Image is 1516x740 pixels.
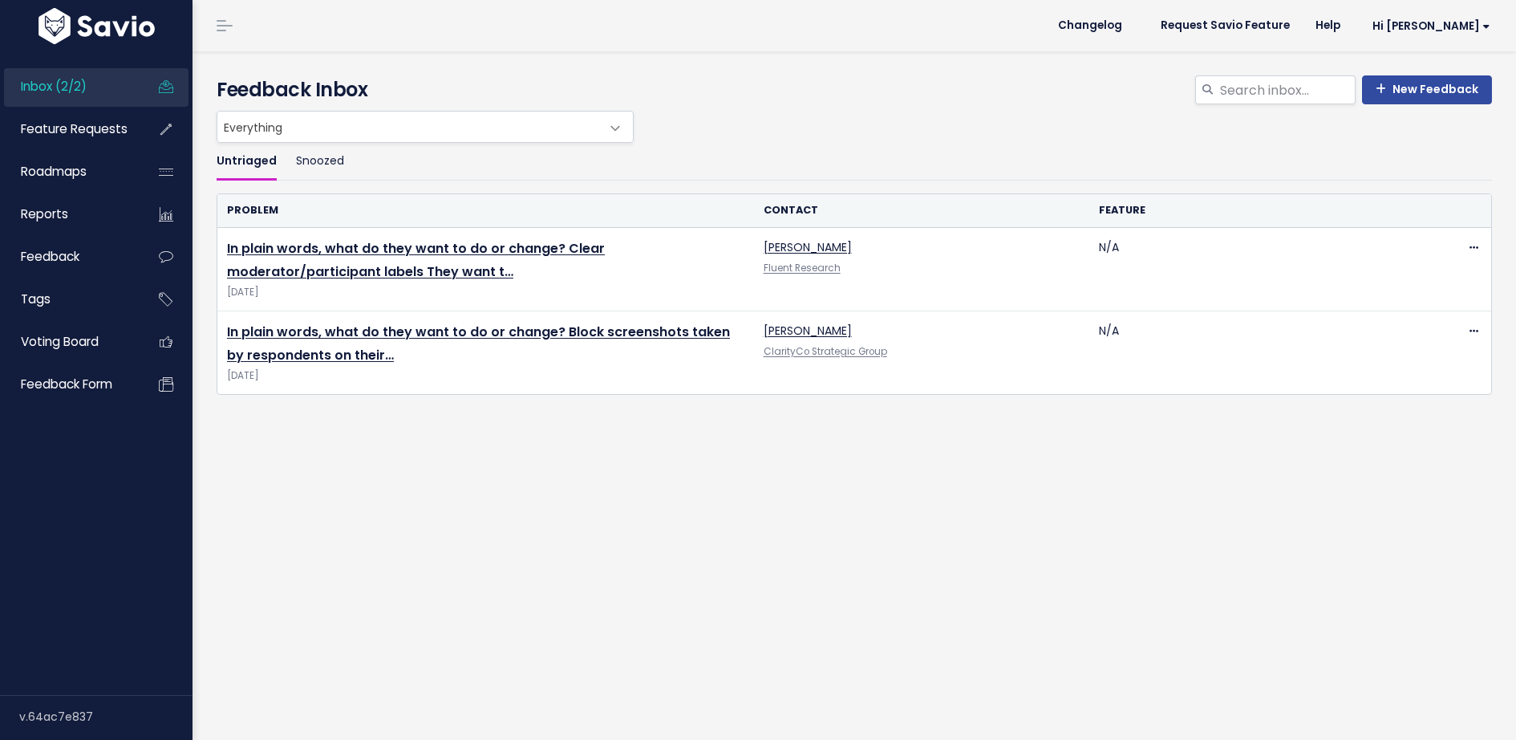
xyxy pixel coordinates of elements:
a: Hi [PERSON_NAME] [1353,14,1503,39]
span: Inbox (2/2) [21,78,87,95]
a: Untriaged [217,143,277,181]
a: Feedback [4,238,133,275]
span: Roadmaps [21,163,87,180]
a: [PERSON_NAME] [764,239,852,255]
a: Feature Requests [4,111,133,148]
th: Contact [754,194,1089,227]
a: Roadmaps [4,153,133,190]
span: Everything [217,111,634,143]
a: Tags [4,281,133,318]
span: Feedback form [21,376,112,392]
ul: Filter feature requests [217,143,1492,181]
a: Snoozed [296,143,344,181]
span: [DATE] [227,284,744,301]
a: ClarityCo Strategic Group [764,345,887,358]
a: Help [1303,14,1353,38]
span: Everything [217,112,601,142]
a: Fluent Research [764,262,841,274]
div: v.64ac7e837 [19,696,193,738]
span: [DATE] [227,368,744,384]
a: Request Savio Feature [1148,14,1303,38]
h4: Feedback Inbox [217,75,1492,104]
a: In plain words, what do they want to do or change? Block screenshots taken by respondents on their… [227,323,730,364]
a: [PERSON_NAME] [764,323,852,339]
span: Feature Requests [21,120,128,137]
a: In plain words, what do they want to do or change? Clear moderator/participant labels They want t… [227,239,605,281]
span: Reports [21,205,68,222]
a: Inbox (2/2) [4,68,133,105]
a: Feedback form [4,366,133,403]
input: Search inbox... [1218,75,1356,104]
img: logo-white.9d6f32f41409.svg [34,8,159,44]
span: Changelog [1058,20,1122,31]
td: N/A [1089,311,1425,395]
span: Voting Board [21,333,99,350]
a: Reports [4,196,133,233]
th: Feature [1089,194,1425,227]
span: Hi [PERSON_NAME] [1372,20,1490,32]
th: Problem [217,194,754,227]
span: Tags [21,291,51,307]
td: N/A [1089,228,1425,311]
a: Voting Board [4,323,133,360]
span: Feedback [21,248,79,265]
a: New Feedback [1362,75,1492,104]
